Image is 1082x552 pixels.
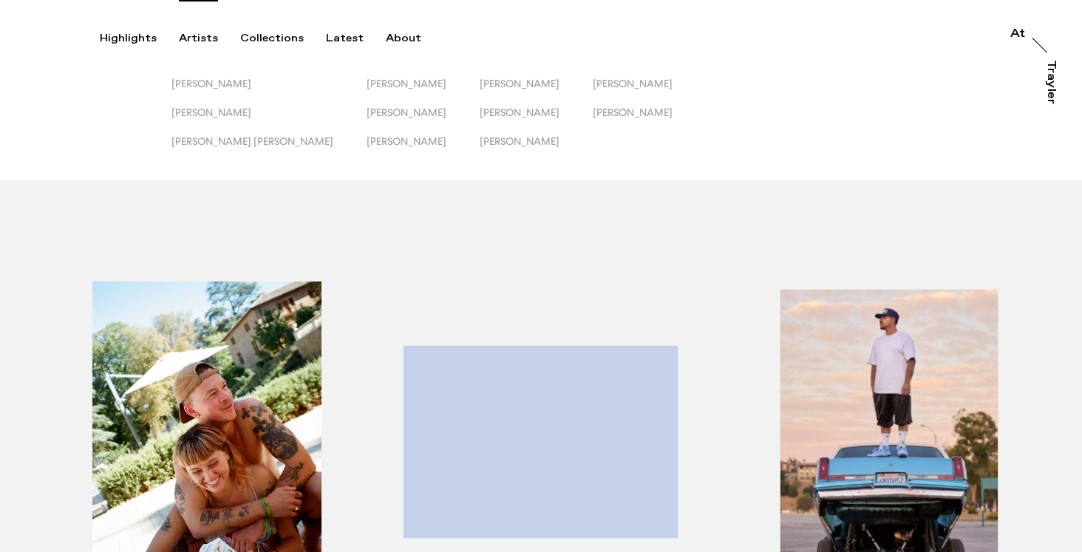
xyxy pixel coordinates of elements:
button: [PERSON_NAME] [367,78,480,106]
button: [PERSON_NAME] [367,106,480,135]
div: Collections [240,32,304,45]
button: Highlights [100,32,179,45]
button: [PERSON_NAME] [593,78,706,106]
span: [PERSON_NAME] [367,135,446,147]
button: [PERSON_NAME] [PERSON_NAME] [171,135,367,164]
span: [PERSON_NAME] [171,106,251,118]
button: [PERSON_NAME] [171,106,367,135]
span: [PERSON_NAME] [367,78,446,89]
span: [PERSON_NAME] [480,135,559,147]
button: Latest [326,32,386,45]
span: [PERSON_NAME] [593,78,673,89]
div: About [386,32,421,45]
span: [PERSON_NAME] [593,106,673,118]
span: [PERSON_NAME] [171,78,251,89]
span: [PERSON_NAME] [PERSON_NAME] [171,135,333,147]
div: Highlights [100,32,157,45]
button: About [386,32,443,45]
span: [PERSON_NAME] [367,106,446,118]
a: Trayler [1042,60,1057,120]
button: [PERSON_NAME] [593,106,706,135]
a: At [1010,28,1025,43]
button: [PERSON_NAME] [480,78,593,106]
button: Collections [240,32,326,45]
div: Latest [326,32,364,45]
span: [PERSON_NAME] [480,78,559,89]
button: Artists [179,32,240,45]
button: [PERSON_NAME] [480,135,593,164]
button: [PERSON_NAME] [171,78,367,106]
button: [PERSON_NAME] [367,135,480,164]
span: [PERSON_NAME] [480,106,559,118]
div: Trayler [1045,60,1057,104]
div: Artists [179,32,218,45]
button: [PERSON_NAME] [480,106,593,135]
